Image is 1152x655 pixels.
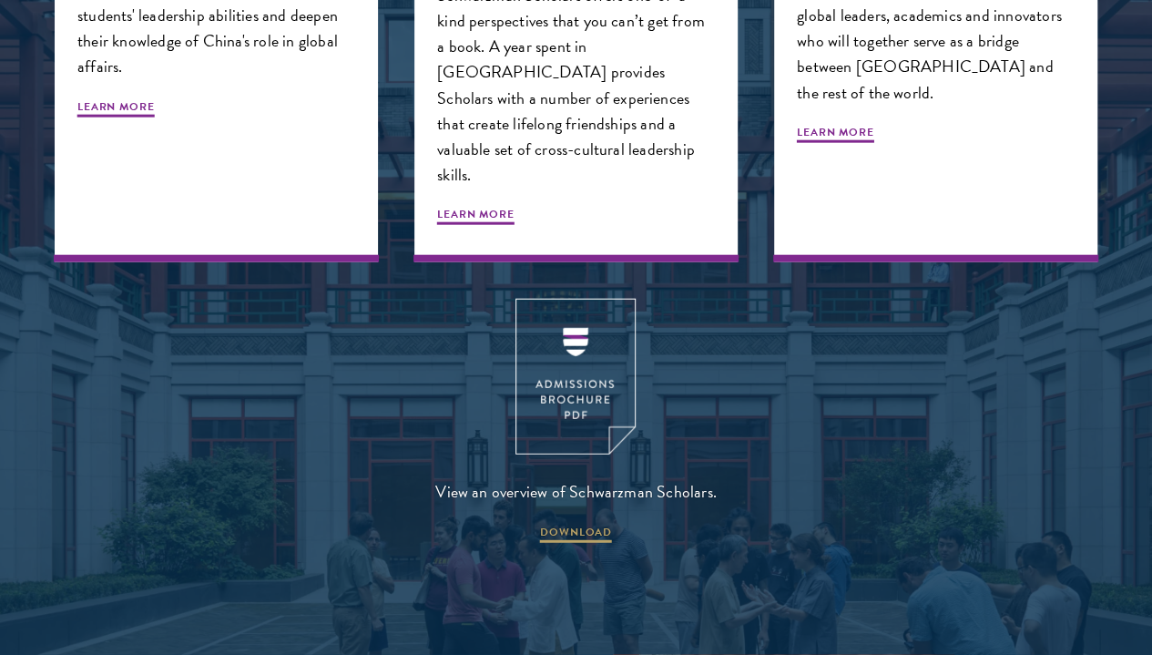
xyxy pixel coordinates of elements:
[540,524,612,546] span: DOWNLOAD
[435,299,717,546] a: View an overview of Schwarzman Scholars. DOWNLOAD
[77,98,155,120] span: Learn More
[437,206,515,228] span: Learn More
[797,124,874,146] span: Learn More
[435,478,717,506] span: View an overview of Schwarzman Scholars.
